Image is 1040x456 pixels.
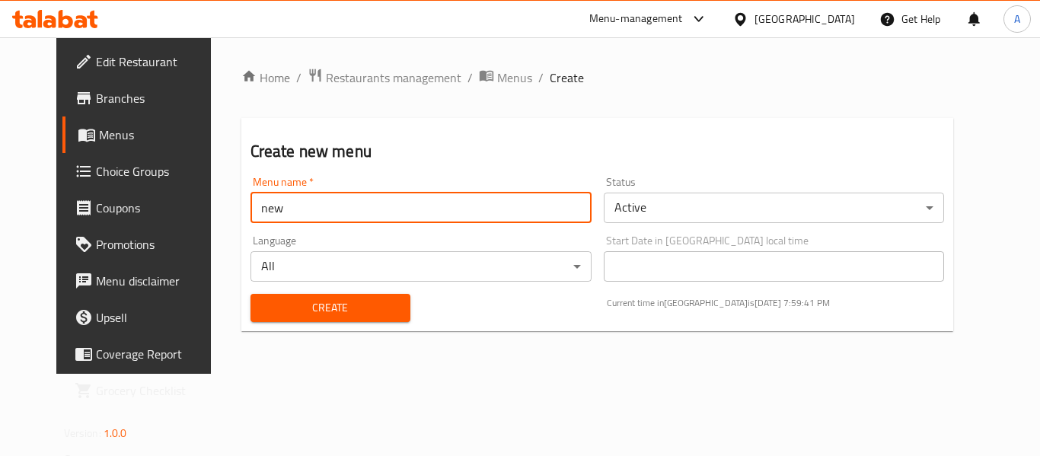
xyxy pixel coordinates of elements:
[96,89,218,107] span: Branches
[250,294,410,322] button: Create
[99,126,218,144] span: Menus
[589,10,683,28] div: Menu-management
[104,423,127,443] span: 1.0.0
[467,69,473,87] li: /
[250,140,945,163] h2: Create new menu
[479,68,532,88] a: Menus
[62,116,230,153] a: Menus
[62,80,230,116] a: Branches
[96,272,218,290] span: Menu disclaimer
[1014,11,1020,27] span: A
[62,263,230,299] a: Menu disclaimer
[263,298,398,317] span: Create
[538,69,544,87] li: /
[250,193,592,223] input: Please enter Menu name
[96,162,218,180] span: Choice Groups
[241,68,954,88] nav: breadcrumb
[62,43,230,80] a: Edit Restaurant
[607,296,945,310] p: Current time in [GEOGRAPHIC_DATA] is [DATE] 7:59:41 PM
[62,336,230,372] a: Coverage Report
[96,381,218,400] span: Grocery Checklist
[550,69,584,87] span: Create
[96,345,218,363] span: Coverage Report
[62,226,230,263] a: Promotions
[497,69,532,87] span: Menus
[308,68,461,88] a: Restaurants management
[96,235,218,254] span: Promotions
[62,299,230,336] a: Upsell
[62,153,230,190] a: Choice Groups
[296,69,301,87] li: /
[96,199,218,217] span: Coupons
[241,69,290,87] a: Home
[96,308,218,327] span: Upsell
[604,193,945,223] div: Active
[250,251,592,282] div: All
[326,69,461,87] span: Restaurants management
[62,190,230,226] a: Coupons
[64,423,101,443] span: Version:
[96,53,218,71] span: Edit Restaurant
[62,372,230,409] a: Grocery Checklist
[754,11,855,27] div: [GEOGRAPHIC_DATA]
